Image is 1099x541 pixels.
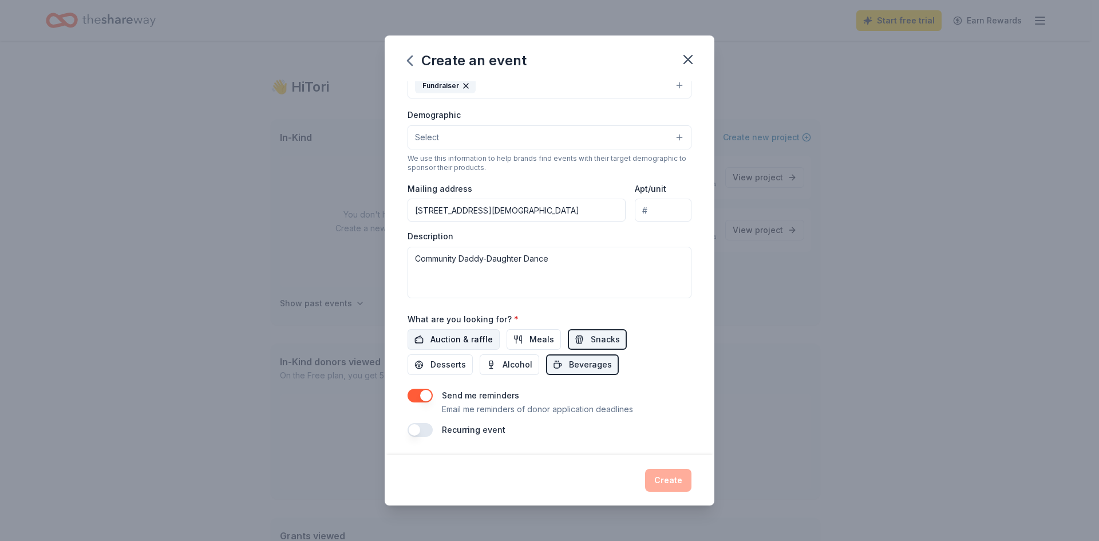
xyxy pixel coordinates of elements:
[408,329,500,350] button: Auction & raffle
[430,358,466,372] span: Desserts
[442,390,519,400] label: Send me reminders
[529,333,554,346] span: Meals
[635,199,691,222] input: #
[442,402,633,416] p: Email me reminders of donor application deadlines
[591,333,620,346] span: Snacks
[442,425,505,435] label: Recurring event
[408,52,527,70] div: Create an event
[408,154,691,172] div: We use this information to help brands find events with their target demographic to sponsor their...
[430,333,493,346] span: Auction & raffle
[635,183,666,195] label: Apt/unit
[408,247,691,298] textarea: Community Daddy-Daughter Dance
[408,199,626,222] input: Enter a US address
[569,358,612,372] span: Beverages
[415,78,476,93] div: Fundraiser
[408,183,472,195] label: Mailing address
[546,354,619,375] button: Beverages
[408,354,473,375] button: Desserts
[408,125,691,149] button: Select
[408,314,519,325] label: What are you looking for?
[408,73,691,98] button: Fundraiser
[415,131,439,144] span: Select
[503,358,532,372] span: Alcohol
[408,231,453,242] label: Description
[408,109,461,121] label: Demographic
[507,329,561,350] button: Meals
[568,329,627,350] button: Snacks
[480,354,539,375] button: Alcohol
